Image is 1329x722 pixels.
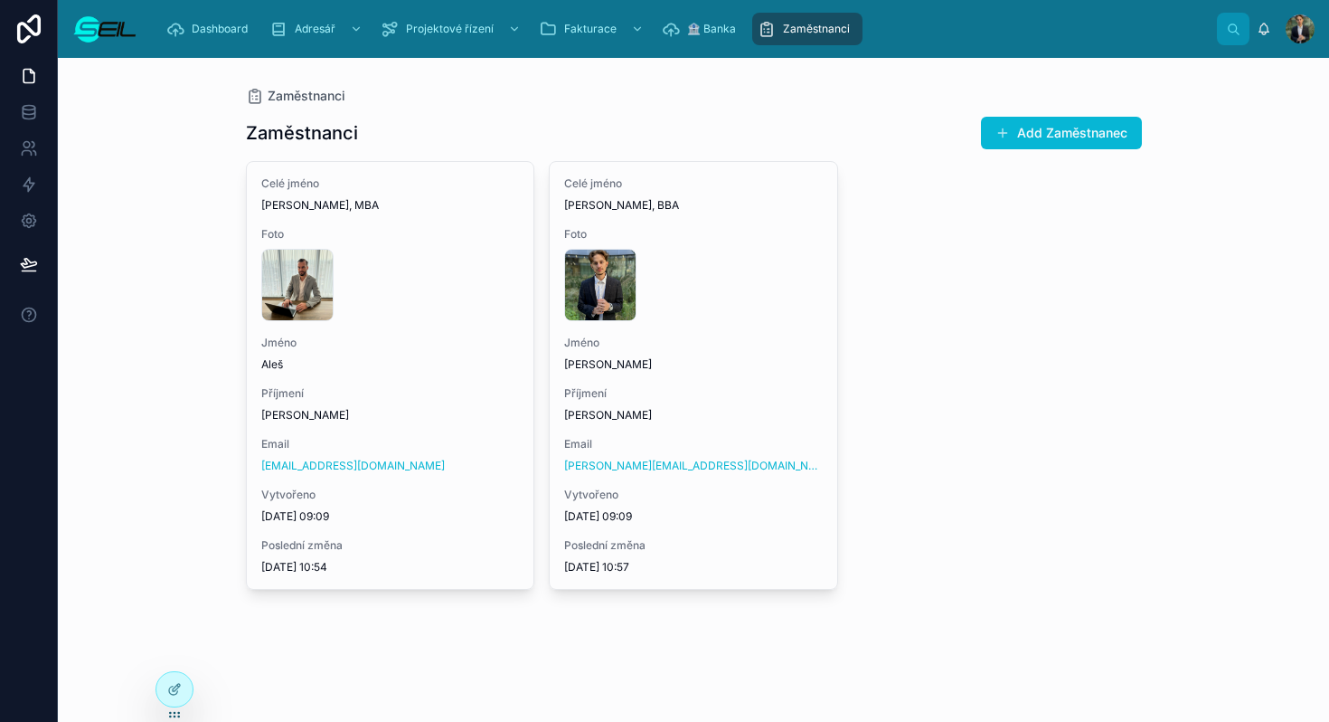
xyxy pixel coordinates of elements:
[406,22,494,36] span: Projektové řízení
[261,538,520,553] span: Poslední změna
[533,13,653,45] a: Fakturace
[261,437,520,451] span: Email
[261,488,520,502] span: Vytvořeno
[564,437,823,451] span: Email
[261,198,520,213] span: [PERSON_NAME], MBA
[261,176,520,191] span: Celé jméno
[783,22,850,36] span: Zaměstnanci
[264,13,372,45] a: Adresář
[72,14,137,43] img: App logo
[564,357,823,372] span: [PERSON_NAME]
[161,13,260,45] a: Dashboard
[549,161,838,590] a: Celé jméno[PERSON_NAME], BBAFotoJméno[PERSON_NAME]Příjmení[PERSON_NAME]Email[PERSON_NAME][EMAIL_A...
[261,459,445,473] a: [EMAIL_ADDRESS][DOMAIN_NAME]
[564,386,823,401] span: Příjmení
[752,13,862,45] a: Zaměstnanci
[375,13,530,45] a: Projektové řízení
[564,336,823,350] span: Jméno
[268,87,345,105] span: Zaměstnanci
[564,227,823,242] span: Foto
[564,198,823,213] span: [PERSON_NAME], BBA
[246,161,535,590] a: Celé jméno[PERSON_NAME], MBAFotoJménoAlešPříjmení[PERSON_NAME]Email[EMAIL_ADDRESS][DOMAIN_NAME]Vy...
[564,22,617,36] span: Fakturace
[564,459,823,473] a: [PERSON_NAME][EMAIL_ADDRESS][DOMAIN_NAME]
[981,117,1142,149] button: Add Zaměstnanec
[261,386,520,401] span: Příjmení
[564,560,823,575] span: [DATE] 10:57
[656,13,749,45] a: 🏦 Banka
[261,560,520,575] span: [DATE] 10:54
[564,509,823,524] span: [DATE] 09:09
[246,87,345,105] a: Zaměstnanci
[192,22,248,36] span: Dashboard
[295,22,335,36] span: Adresář
[152,9,1217,49] div: scrollable content
[261,227,520,242] span: Foto
[564,538,823,553] span: Poslední změna
[261,509,520,524] span: [DATE] 09:09
[261,357,520,372] span: Aleš
[687,22,736,36] span: 🏦 Banka
[564,488,823,502] span: Vytvořeno
[261,408,520,423] span: [PERSON_NAME]
[564,176,823,191] span: Celé jméno
[564,408,823,423] span: [PERSON_NAME]
[246,120,358,146] h1: Zaměstnanci
[261,336,520,350] span: Jméno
